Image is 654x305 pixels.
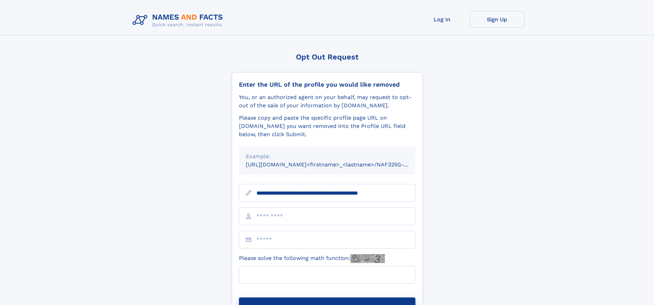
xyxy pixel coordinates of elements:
div: Example: [246,152,409,161]
img: Logo Names and Facts [130,11,229,30]
label: Please solve the following math function: [239,254,385,263]
small: [URL][DOMAIN_NAME]<firstname>_<lastname>/NAF325G-xxxxxxxx [246,161,428,168]
a: Log In [415,11,470,28]
div: Opt Out Request [232,53,423,61]
div: You, or an authorized agent on your behalf, may request to opt-out of the sale of your informatio... [239,93,415,110]
div: Enter the URL of the profile you would like removed [239,81,415,88]
a: Sign Up [470,11,525,28]
div: Please copy and paste the specific profile page URL on [DOMAIN_NAME] you want removed into the Pr... [239,114,415,139]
